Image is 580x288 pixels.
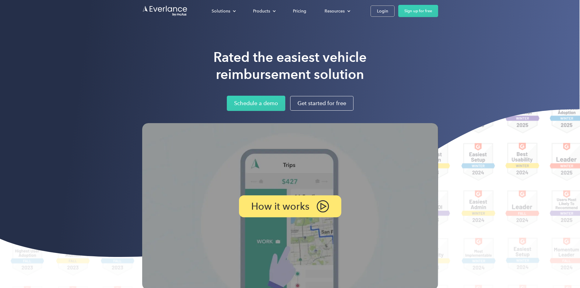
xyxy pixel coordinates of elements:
a: Pricing [287,6,312,16]
a: Sign up for free [398,5,438,17]
div: Login [377,7,388,15]
a: Login [371,5,395,17]
a: Schedule a demo [227,96,285,111]
div: Pricing [293,7,306,15]
div: Products [253,7,270,15]
p: How it works [251,202,309,211]
div: Solutions [212,7,230,15]
div: Resources [325,7,345,15]
a: Get started for free [290,96,353,111]
a: Go to homepage [142,5,188,17]
h1: Rated the easiest vehicle reimbursement solution [213,49,367,83]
